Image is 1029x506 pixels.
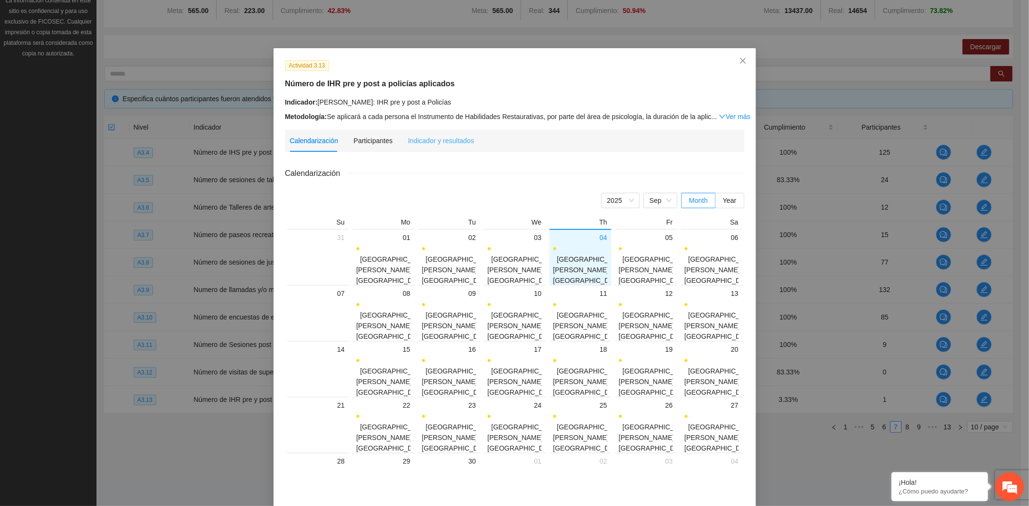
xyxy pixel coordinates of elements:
td: 2025-09-08 [351,285,416,341]
span: [GEOGRAPHIC_DATA][PERSON_NAME], [GEOGRAPHIC_DATA] [422,367,496,396]
div: Indicador y resultados [408,135,474,146]
div: 02 [422,232,476,243]
span: [GEOGRAPHIC_DATA][PERSON_NAME], [GEOGRAPHIC_DATA] [488,367,562,396]
div: 01 [488,455,542,467]
div: 04 [685,455,739,467]
div: 10 [488,288,542,299]
div: 24 [488,399,542,411]
span: [GEOGRAPHIC_DATA][PERSON_NAME], [GEOGRAPHIC_DATA] [488,423,562,452]
a: Expand [719,113,750,120]
span: 2025 [607,193,634,208]
div: 25 [553,399,607,411]
div: 13 [685,288,739,299]
strong: Indicador: [285,98,318,106]
span: [GEOGRAPHIC_DATA][PERSON_NAME], [GEOGRAPHIC_DATA] [488,311,562,340]
td: 2025-09-26 [613,397,679,453]
span: [GEOGRAPHIC_DATA][PERSON_NAME], [GEOGRAPHIC_DATA] [553,423,628,452]
textarea: Escriba su mensaje y pulse “Intro” [5,263,184,297]
div: ¡Hola! [899,479,981,486]
th: Th [548,218,613,229]
strong: Metodología: [285,113,327,120]
span: [GEOGRAPHIC_DATA][PERSON_NAME], [GEOGRAPHIC_DATA] [422,311,496,340]
td: 2025-09-06 [679,229,744,285]
span: [GEOGRAPHIC_DATA][PERSON_NAME], [GEOGRAPHIC_DATA] [553,255,628,284]
span: [GEOGRAPHIC_DATA][PERSON_NAME], [GEOGRAPHIC_DATA] [685,311,759,340]
div: 16 [422,344,476,355]
td: 2025-09-14 [285,341,351,397]
div: Minimizar ventana de chat en vivo [158,5,181,28]
span: [GEOGRAPHIC_DATA][PERSON_NAME], [GEOGRAPHIC_DATA] [685,255,759,284]
td: 2025-09-27 [679,397,744,453]
td: 2025-09-18 [548,341,613,397]
span: ... [712,113,717,120]
td: 2025-09-15 [351,341,416,397]
div: 19 [619,344,673,355]
span: [GEOGRAPHIC_DATA][PERSON_NAME], [GEOGRAPHIC_DATA] [553,311,628,340]
div: 15 [357,344,411,355]
td: 2025-09-22 [351,397,416,453]
td: 2025-09-16 [416,341,482,397]
div: 30 [422,455,476,467]
div: 07 [291,288,345,299]
td: 2025-09-24 [482,397,548,453]
td: 2025-09-09 [416,285,482,341]
div: Chatee con nosotros ahora [50,49,162,62]
div: 08 [357,288,411,299]
th: Fr [613,218,679,229]
span: [GEOGRAPHIC_DATA][PERSON_NAME], [GEOGRAPHIC_DATA] [357,367,431,396]
div: Se aplicará a cada persona el Instrumento de Habilidades Restaurativas, por parte del área de psi... [285,111,744,122]
th: We [482,218,548,229]
td: 2025-09-05 [613,229,679,285]
div: 04 [553,232,607,243]
span: [GEOGRAPHIC_DATA][PERSON_NAME], [GEOGRAPHIC_DATA] [488,255,562,284]
div: [PERSON_NAME]: IHR pre y post a Policías [285,97,744,107]
span: Sep [649,193,672,208]
span: [GEOGRAPHIC_DATA][PERSON_NAME], [GEOGRAPHIC_DATA] [619,311,693,340]
td: 2025-08-31 [285,229,351,285]
td: 2025-09-03 [482,229,548,285]
span: down [719,113,726,120]
span: [GEOGRAPHIC_DATA][PERSON_NAME], [GEOGRAPHIC_DATA] [619,367,693,396]
div: 11 [553,288,607,299]
span: [GEOGRAPHIC_DATA][PERSON_NAME], [GEOGRAPHIC_DATA] [685,423,759,452]
span: [GEOGRAPHIC_DATA][PERSON_NAME], [GEOGRAPHIC_DATA] [619,423,693,452]
td: 2025-09-07 [285,285,351,341]
span: Estamos en línea. [56,129,133,226]
div: 09 [422,288,476,299]
div: 22 [357,399,411,411]
span: [GEOGRAPHIC_DATA][PERSON_NAME], [GEOGRAPHIC_DATA] [685,367,759,396]
div: 17 [488,344,542,355]
div: 02 [553,455,607,467]
p: ¿Cómo puedo ayudarte? [899,488,981,495]
span: Month [689,197,708,204]
span: Calendarización [285,167,348,179]
div: 12 [619,288,673,299]
td: 2025-09-19 [613,341,679,397]
td: 2025-09-17 [482,341,548,397]
div: 26 [619,399,673,411]
td: 2025-09-10 [482,285,548,341]
span: close [739,57,747,65]
div: Calendarización [290,135,338,146]
td: 2025-09-01 [351,229,416,285]
span: Actividad 3.13 [285,60,329,71]
div: Participantes [354,135,393,146]
div: 03 [619,455,673,467]
th: Sa [679,218,744,229]
th: Tu [416,218,482,229]
span: [GEOGRAPHIC_DATA][PERSON_NAME], [GEOGRAPHIC_DATA] [357,255,431,284]
td: 2025-09-25 [548,397,613,453]
div: 18 [553,344,607,355]
span: [GEOGRAPHIC_DATA][PERSON_NAME], [GEOGRAPHIC_DATA] [357,311,431,340]
th: Mo [351,218,416,229]
span: [GEOGRAPHIC_DATA][PERSON_NAME], [GEOGRAPHIC_DATA] [422,423,496,452]
th: Su [285,218,351,229]
span: Year [723,197,736,204]
div: 28 [291,455,345,467]
div: 05 [619,232,673,243]
td: 2025-09-20 [679,341,744,397]
div: 06 [685,232,739,243]
div: 03 [488,232,542,243]
button: Close [730,48,756,74]
span: [GEOGRAPHIC_DATA][PERSON_NAME], [GEOGRAPHIC_DATA] [422,255,496,284]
